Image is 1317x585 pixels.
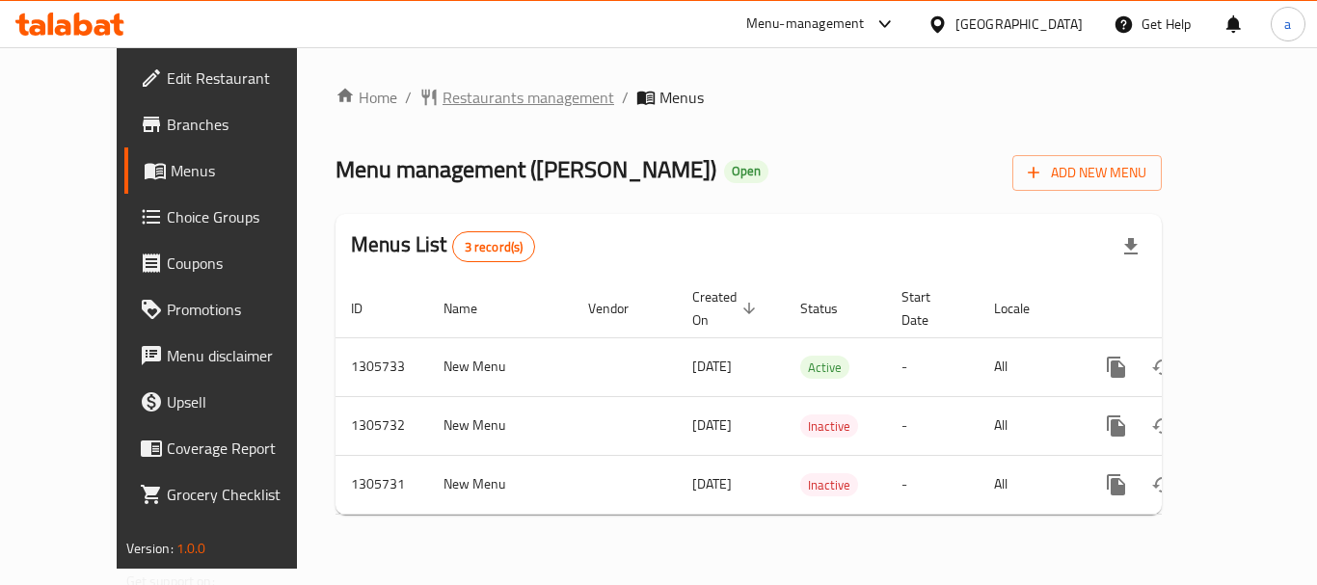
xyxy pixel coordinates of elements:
[746,13,865,36] div: Menu-management
[979,396,1078,455] td: All
[800,297,863,320] span: Status
[124,55,336,101] a: Edit Restaurant
[1093,403,1140,449] button: more
[692,285,762,332] span: Created On
[124,240,336,286] a: Coupons
[428,396,573,455] td: New Menu
[336,455,428,514] td: 1305731
[336,396,428,455] td: 1305732
[176,536,206,561] span: 1.0.0
[124,147,336,194] a: Menus
[171,159,321,182] span: Menus
[1093,344,1140,390] button: more
[453,238,535,256] span: 3 record(s)
[1078,279,1294,338] th: Actions
[452,231,536,262] div: Total records count
[1140,462,1186,508] button: Change Status
[167,252,321,275] span: Coupons
[979,455,1078,514] td: All
[167,298,321,321] span: Promotions
[336,279,1294,515] table: enhanced table
[659,86,704,109] span: Menus
[167,113,321,136] span: Branches
[1108,224,1154,270] div: Export file
[336,86,397,109] a: Home
[1140,344,1186,390] button: Change Status
[800,357,849,379] span: Active
[886,337,979,396] td: -
[167,437,321,460] span: Coverage Report
[901,285,955,332] span: Start Date
[428,337,573,396] td: New Menu
[692,354,732,379] span: [DATE]
[994,297,1055,320] span: Locale
[124,471,336,518] a: Grocery Checklist
[124,194,336,240] a: Choice Groups
[724,163,768,179] span: Open
[167,390,321,413] span: Upsell
[167,344,321,367] span: Menu disclaimer
[443,297,502,320] span: Name
[126,536,174,561] span: Version:
[800,414,858,438] div: Inactive
[124,286,336,332] a: Promotions
[336,337,428,396] td: 1305733
[124,101,336,147] a: Branches
[955,13,1083,35] div: [GEOGRAPHIC_DATA]
[351,230,535,262] h2: Menus List
[622,86,629,109] li: /
[1028,161,1146,185] span: Add New Menu
[692,412,732,438] span: [DATE]
[167,66,321,90] span: Edit Restaurant
[588,297,654,320] span: Vendor
[1284,13,1291,35] span: a
[336,147,716,191] span: Menu management ( [PERSON_NAME] )
[428,455,573,514] td: New Menu
[692,471,732,496] span: [DATE]
[167,483,321,506] span: Grocery Checklist
[443,86,614,109] span: Restaurants management
[979,337,1078,396] td: All
[800,474,858,496] span: Inactive
[124,379,336,425] a: Upsell
[336,86,1162,109] nav: breadcrumb
[419,86,614,109] a: Restaurants management
[167,205,321,228] span: Choice Groups
[124,332,336,379] a: Menu disclaimer
[1140,403,1186,449] button: Change Status
[351,297,388,320] span: ID
[886,455,979,514] td: -
[1093,462,1140,508] button: more
[724,160,768,183] div: Open
[405,86,412,109] li: /
[1012,155,1162,191] button: Add New Menu
[800,356,849,379] div: Active
[124,425,336,471] a: Coverage Report
[800,415,858,438] span: Inactive
[886,396,979,455] td: -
